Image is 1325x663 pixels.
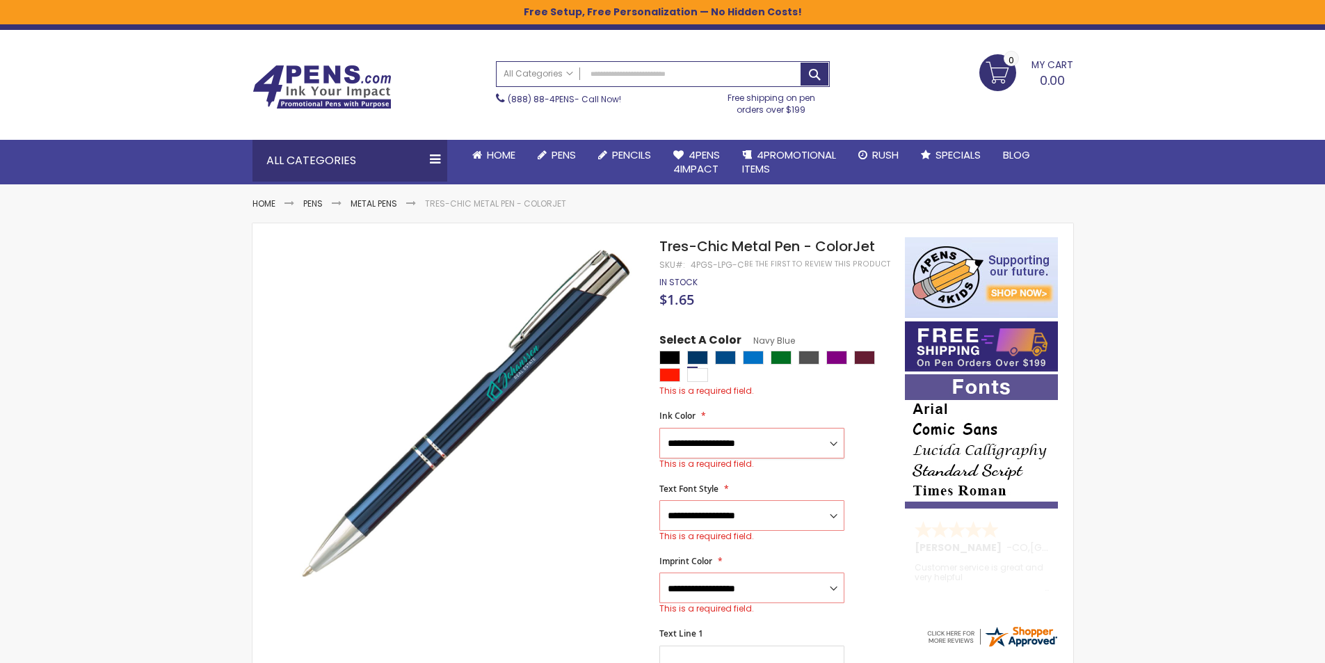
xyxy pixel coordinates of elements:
[742,147,836,176] span: 4PROMOTIONAL ITEMS
[921,15,1013,26] a: Create an Account
[798,351,819,365] div: Gunmetal
[872,147,899,162] span: Rush
[659,368,680,382] div: Bright Red
[691,259,744,271] div: 4PGS-LPG-C
[659,351,680,365] div: Black
[915,541,1006,554] span: [PERSON_NAME]
[847,140,910,170] a: Rush
[659,628,703,639] span: Text Line 1
[612,147,651,162] span: Pencils
[487,147,515,162] span: Home
[659,259,685,271] strong: SKU
[687,368,708,382] div: White
[1040,72,1065,89] span: 0.00
[741,335,795,346] span: Navy Blue
[659,483,718,495] span: Text Font Style
[1003,147,1030,162] span: Blog
[587,140,662,170] a: Pencils
[552,147,576,162] span: Pens
[1030,541,1132,554] span: [GEOGRAPHIC_DATA]
[508,93,575,105] a: (888) 88-4PENS
[1006,541,1132,554] span: - ,
[713,87,830,115] div: Free shipping on pen orders over $199
[743,351,764,365] div: Blue Light
[280,236,641,597] img: navy-lpg-c-tres-chic-colorjet-2_1.jpg
[659,385,890,397] div: This is a required field.
[659,603,844,614] div: This is a required field.
[673,147,720,176] span: 4Pens 4impact
[659,277,698,288] div: Availability
[527,140,587,170] a: Pens
[935,147,981,162] span: Specials
[744,259,890,269] a: Be the first to review this product
[1027,16,1073,26] div: Sign In
[659,555,712,567] span: Imprint Color
[504,68,573,79] span: All Categories
[915,563,1050,593] div: Customer service is great and very helpful
[905,374,1058,509] img: font-personalization-examples
[252,140,447,182] div: All Categories
[425,198,566,209] li: Tres-Chic Metal Pen - ColorJet
[858,15,905,26] a: Wishlist
[979,54,1073,89] a: 0.00 0
[659,276,698,288] span: In stock
[659,237,875,256] span: Tres-Chic Metal Pen - ColorJet
[659,410,696,422] span: Ink Color
[659,290,694,309] span: $1.65
[252,65,392,109] img: 4Pens Custom Pens and Promotional Products
[1012,541,1028,554] span: CO
[905,321,1058,372] img: Free shipping on orders over $199
[659,458,844,470] div: This is a required field.
[497,62,580,85] a: All Categories
[731,140,847,185] a: 4PROMOTIONALITEMS
[854,351,875,365] div: Dark Red
[508,93,621,105] span: - Call Now!
[905,237,1058,318] img: 4pens 4 kids
[715,351,736,365] div: Ocean Blue
[303,198,323,209] a: Pens
[925,640,1059,652] a: 4pens.com certificate URL
[1009,54,1014,67] span: 0
[461,140,527,170] a: Home
[992,140,1041,170] a: Blog
[252,198,275,209] a: Home
[687,351,708,365] div: Navy Blue
[662,140,731,185] a: 4Pens4impact
[910,140,992,170] a: Specials
[826,351,847,365] div: Purple
[771,351,792,365] div: Green
[925,624,1059,649] img: 4pens.com widget logo
[659,531,844,542] div: This is a required field.
[659,333,741,351] span: Select A Color
[351,198,397,209] a: Metal Pens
